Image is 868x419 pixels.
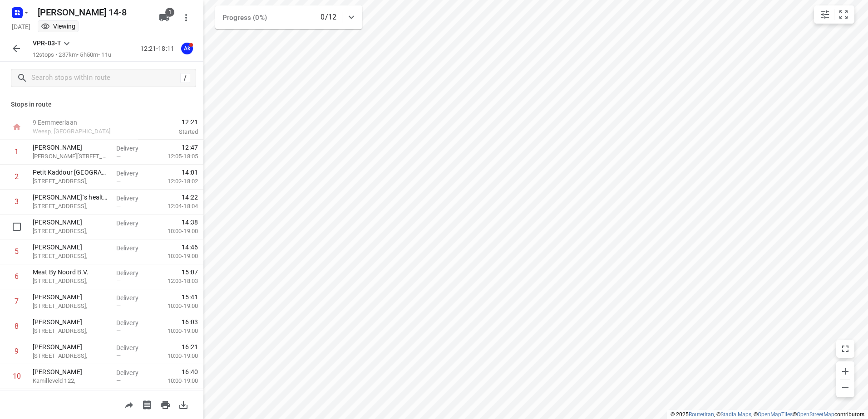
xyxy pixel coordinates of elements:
[33,202,109,211] p: [STREET_ADDRESS],
[33,351,109,361] p: [STREET_ADDRESS],
[116,153,121,160] span: —
[321,12,336,23] p: 0/12
[182,218,198,227] span: 14:38
[120,400,138,409] span: Share route
[116,253,121,259] span: —
[116,203,121,209] span: —
[116,178,121,185] span: —
[153,376,198,385] p: 10:00-19:00
[182,243,198,252] span: 14:46
[116,219,150,228] p: Delivery
[689,411,714,418] a: Routetitan
[33,252,109,261] p: [STREET_ADDRESS],
[174,400,192,409] span: Download route
[8,218,26,236] span: Select
[215,5,362,29] div: Progress (0%)0/12
[116,194,150,203] p: Delivery
[153,351,198,361] p: 10:00-19:00
[153,227,198,236] p: 10:00-19:00
[33,39,61,48] p: VPR-03-T
[153,202,198,211] p: 12:04-18:04
[155,9,173,27] button: 1
[182,367,198,376] span: 16:40
[182,193,198,202] span: 14:22
[138,127,198,136] p: Started
[116,169,150,178] p: Delivery
[33,193,109,202] p: [PERSON_NAME]´s healthy kitchen
[182,268,198,277] span: 15:07
[33,302,109,311] p: [STREET_ADDRESS],
[153,177,198,186] p: 12:02-18:02
[116,244,150,253] p: Delivery
[15,197,19,206] div: 3
[138,117,198,127] span: 12:21
[33,317,109,326] p: [PERSON_NAME]
[15,272,19,281] div: 6
[153,252,198,261] p: 10:00-19:00
[116,293,150,302] p: Delivery
[720,411,751,418] a: Stadia Maps
[182,292,198,302] span: 15:41
[33,152,109,161] p: Martini van Geffenstraat 29C,
[15,322,19,331] div: 8
[33,243,109,252] p: [PERSON_NAME]
[140,44,178,54] p: 12:21-18:11
[116,268,150,278] p: Delivery
[116,318,150,327] p: Delivery
[116,377,121,384] span: —
[180,73,190,83] div: /
[138,400,156,409] span: Print shipping labels
[671,411,864,418] li: © 2025 , © , © © contributors
[33,342,109,351] p: [PERSON_NAME]
[116,343,150,352] p: Delivery
[33,326,109,336] p: [STREET_ADDRESS],
[153,152,198,161] p: 12:05-18:05
[33,51,111,59] p: 12 stops • 237km • 5h50m • 11u
[33,127,127,136] p: Weesp, [GEOGRAPHIC_DATA]
[153,277,198,286] p: 12:03-18:03
[31,71,180,85] input: Search stops within route
[33,177,109,186] p: [STREET_ADDRESS],
[15,172,19,181] div: 2
[182,342,198,351] span: 16:21
[797,411,834,418] a: OpenStreetMap
[153,302,198,311] p: 10:00-19:00
[182,143,198,152] span: 12:47
[33,367,109,376] p: [PERSON_NAME]
[15,147,19,156] div: 1
[13,372,21,380] div: 10
[33,376,109,385] p: Kamilleveld 122,
[116,278,121,284] span: —
[178,44,196,53] span: Assigned to Anwar k.
[33,218,109,227] p: [PERSON_NAME]
[33,277,109,286] p: [STREET_ADDRESS],
[15,347,19,356] div: 9
[182,168,198,177] span: 14:01
[156,400,174,409] span: Print route
[116,368,150,377] p: Delivery
[11,100,192,109] p: Stops in route
[33,118,127,127] p: 9 Eemmeerlaan
[816,5,834,24] button: Map settings
[116,302,121,309] span: —
[116,352,121,359] span: —
[165,8,174,17] span: 1
[33,268,109,277] p: Meat By Noord B.V.
[222,14,267,22] span: Progress (0%)
[182,317,198,326] span: 16:03
[33,292,109,302] p: [PERSON_NAME]
[33,168,109,177] p: Petit Kaddour [GEOGRAPHIC_DATA]
[153,326,198,336] p: 10:00-19:00
[116,144,150,153] p: Delivery
[116,228,121,234] span: —
[15,297,19,306] div: 7
[33,143,109,152] p: [PERSON_NAME]
[116,327,121,334] span: —
[41,22,75,31] div: You are currently in view mode. To make any changes, go to edit project.
[15,247,19,256] div: 5
[33,227,109,236] p: [STREET_ADDRESS],
[814,5,854,24] div: small contained button group
[758,411,793,418] a: OpenMapTiles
